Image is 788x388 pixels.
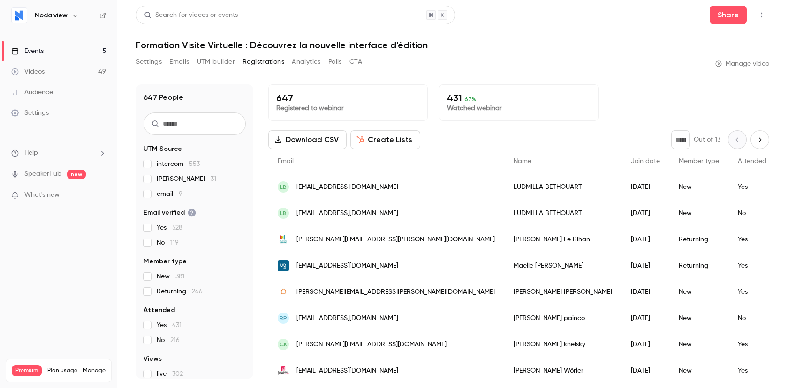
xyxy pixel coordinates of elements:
[11,67,45,76] div: Videos
[728,331,776,358] div: Yes
[350,130,420,149] button: Create Lists
[278,286,289,298] img: safti.fr
[157,159,200,169] span: intercom
[621,253,669,279] div: [DATE]
[669,279,728,305] div: New
[694,135,720,144] p: Out of 13
[296,209,398,218] span: [EMAIL_ADDRESS][DOMAIN_NAME]
[11,88,53,97] div: Audience
[504,331,621,358] div: [PERSON_NAME] kneisky
[728,226,776,253] div: Yes
[296,340,447,350] span: [PERSON_NAME][EMAIL_ADDRESS][DOMAIN_NAME]
[296,182,398,192] span: [EMAIL_ADDRESS][DOMAIN_NAME]
[276,104,420,113] p: Registered to webinar
[464,96,476,103] span: 67 %
[11,46,44,56] div: Events
[67,170,86,179] span: new
[296,287,495,297] span: [PERSON_NAME][EMAIL_ADDRESS][PERSON_NAME][DOMAIN_NAME]
[328,54,342,69] button: Polls
[83,367,106,374] a: Manage
[157,369,183,379] span: live
[621,331,669,358] div: [DATE]
[211,176,216,182] span: 31
[715,59,769,68] a: Manage video
[292,54,321,69] button: Analytics
[157,189,182,199] span: email
[504,226,621,253] div: [PERSON_NAME] Le Bihan
[504,305,621,331] div: [PERSON_NAME] painco
[136,39,769,51] h1: Formation Visite Virtuelle : Découvrez la nouvelle interface d'édition
[504,253,621,279] div: Maelle [PERSON_NAME]
[750,130,769,149] button: Next page
[349,54,362,69] button: CTA
[24,169,61,179] a: SpeakerHub
[296,261,398,271] span: [EMAIL_ADDRESS][DOMAIN_NAME]
[504,358,621,384] div: [PERSON_NAME] Wörler
[144,208,196,217] span: Email verified
[514,158,531,164] span: Name
[144,144,182,154] span: UTM Source
[504,200,621,226] div: LUDMILLA BETHOUART
[280,314,287,322] span: rp
[157,272,184,281] span: New
[47,367,77,374] span: Plan usage
[170,337,180,343] span: 216
[24,148,38,158] span: Help
[504,174,621,200] div: LUDMILLA BETHOUART
[24,190,60,200] span: What's new
[144,306,175,315] span: Attended
[669,253,728,279] div: Returning
[504,279,621,305] div: [PERSON_NAME] [PERSON_NAME]
[157,287,203,296] span: Returning
[278,260,289,271] img: iadfrance.fr
[172,371,183,377] span: 302
[12,365,42,376] span: Premium
[12,8,27,23] img: Nodalview
[35,11,68,20] h6: Nodalview
[631,158,660,164] span: Join date
[621,174,669,200] div: [DATE]
[280,340,287,349] span: ck
[144,354,162,364] span: Views
[172,322,182,328] span: 431
[621,279,669,305] div: [DATE]
[157,336,180,345] span: No
[447,104,591,113] p: Watched webinar
[296,235,495,245] span: [PERSON_NAME][EMAIL_ADDRESS][PERSON_NAME][DOMAIN_NAME]
[95,191,106,200] iframe: Noticeable Trigger
[157,238,179,247] span: No
[669,174,728,200] div: New
[728,174,776,200] div: Yes
[276,92,420,104] p: 647
[280,183,287,191] span: LB
[728,253,776,279] div: Yes
[242,54,284,69] button: Registrations
[738,158,766,164] span: Attended
[621,226,669,253] div: [DATE]
[179,191,182,197] span: 9
[136,54,162,69] button: Settings
[169,54,189,69] button: Emails
[144,92,183,103] h1: 647 People
[157,174,216,184] span: [PERSON_NAME]
[170,239,179,246] span: 119
[728,279,776,305] div: Yes
[679,158,719,164] span: Member type
[172,224,182,231] span: 528
[144,257,187,266] span: Member type
[278,365,289,376] img: proprietes-privees.com
[669,358,728,384] div: New
[175,273,184,280] span: 381
[669,331,728,358] div: New
[296,313,398,323] span: [EMAIL_ADDRESS][DOMAIN_NAME]
[296,366,398,376] span: [EMAIL_ADDRESS][DOMAIN_NAME]
[669,226,728,253] div: Returning
[11,148,106,158] li: help-dropdown-opener
[197,54,235,69] button: UTM builder
[144,10,238,20] div: Search for videos or events
[268,130,347,149] button: Download CSV
[447,92,591,104] p: 431
[710,6,747,24] button: Share
[669,200,728,226] div: New
[278,158,294,164] span: Email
